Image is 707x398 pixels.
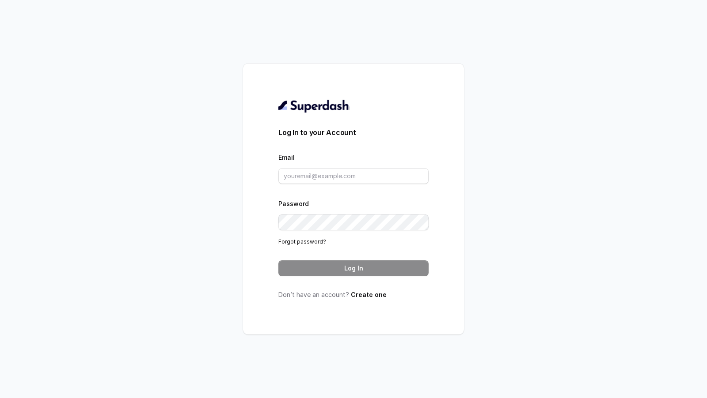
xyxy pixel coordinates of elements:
[278,99,350,113] img: light.svg
[351,291,387,298] a: Create one
[278,168,429,184] input: youremail@example.com
[278,238,326,245] a: Forgot password?
[278,260,429,276] button: Log In
[278,200,309,207] label: Password
[278,154,295,161] label: Email
[278,290,429,299] p: Don’t have an account?
[278,127,429,138] h3: Log In to your Account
